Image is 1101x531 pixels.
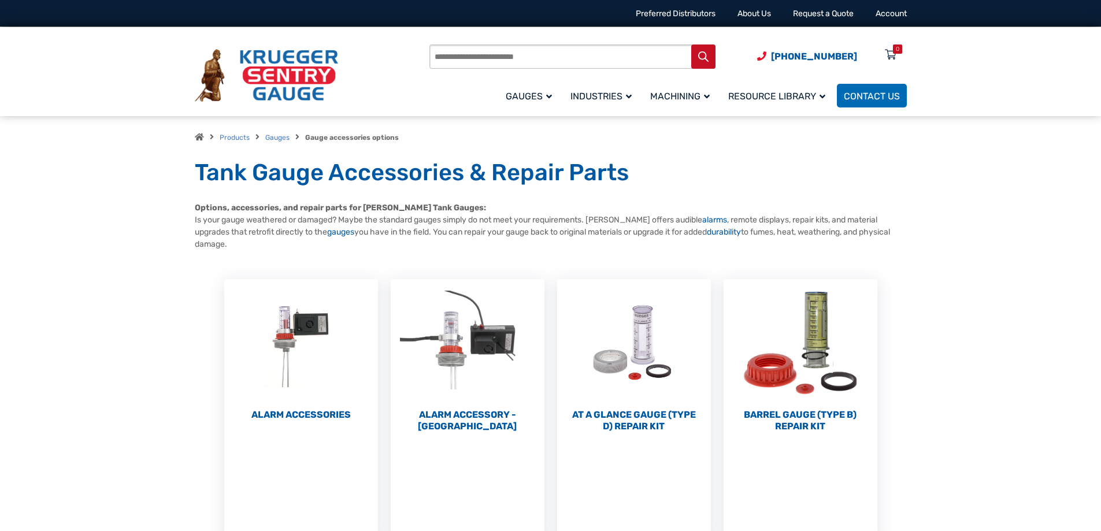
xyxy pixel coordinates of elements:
[721,82,837,109] a: Resource Library
[844,91,900,102] span: Contact Us
[557,279,711,432] a: Visit product category At a Glance Gauge (Type D) Repair Kit
[643,82,721,109] a: Machining
[224,279,378,421] a: Visit product category Alarm Accessories
[737,9,771,18] a: About Us
[265,133,290,142] a: Gauges
[837,84,907,107] a: Contact Us
[220,133,250,142] a: Products
[391,279,544,406] img: Alarm Accessory - DC
[564,82,643,109] a: Industries
[327,227,354,237] a: gauges
[757,49,857,64] a: Phone Number (920) 434-8860
[557,279,711,406] img: At a Glance Gauge (Type D) Repair Kit
[391,409,544,432] h2: Alarm Accessory - [GEOGRAPHIC_DATA]
[195,203,486,213] strong: Options, accessories, and repair parts for [PERSON_NAME] Tank Gauges:
[793,9,854,18] a: Request a Quote
[702,215,727,225] a: alarms
[724,279,877,432] a: Visit product category Barrel Gauge (Type B) Repair Kit
[650,91,710,102] span: Machining
[195,202,907,250] p: Is your gauge weathered or damaged? Maybe the standard gauges simply do not meet your requirement...
[896,44,899,54] div: 0
[728,91,825,102] span: Resource Library
[724,279,877,406] img: Barrel Gauge (Type B) Repair Kit
[771,51,857,62] span: [PHONE_NUMBER]
[224,409,378,421] h2: Alarm Accessories
[195,158,907,187] h1: Tank Gauge Accessories & Repair Parts
[391,279,544,432] a: Visit product category Alarm Accessory - DC
[499,82,564,109] a: Gauges
[557,409,711,432] h2: At a Glance Gauge (Type D) Repair Kit
[305,133,399,142] strong: Gauge accessories options
[707,227,741,237] a: durability
[224,279,378,406] img: Alarm Accessories
[506,91,552,102] span: Gauges
[724,409,877,432] h2: Barrel Gauge (Type B) Repair Kit
[636,9,716,18] a: Preferred Distributors
[570,91,632,102] span: Industries
[195,49,338,102] img: Krueger Sentry Gauge
[876,9,907,18] a: Account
